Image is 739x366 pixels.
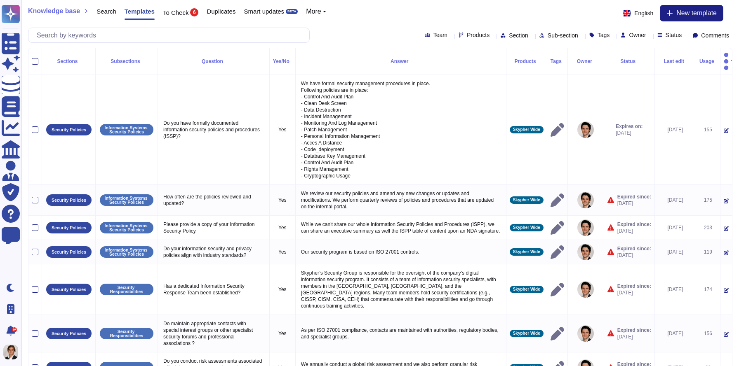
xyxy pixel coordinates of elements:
input: Search by keywords [33,28,309,42]
p: Security Policies [52,198,86,203]
p: Security Policies [52,331,86,336]
p: Information Systems Security Policies [103,196,151,205]
span: Expired since: [617,327,651,333]
button: New template [660,5,723,21]
span: English [634,10,653,16]
p: Yes [273,126,292,133]
span: Status [666,32,682,38]
div: Products [510,59,544,64]
p: Yes [273,197,292,203]
span: More [306,8,321,15]
span: Expired since: [617,283,651,289]
span: Skypher Wide [513,331,540,336]
button: user [2,343,24,361]
p: Information Systems Security Policies [103,224,151,232]
span: Tags [598,32,610,38]
span: [DATE] [617,200,651,207]
p: Has a dedicated Information Security Response Team been established? [161,281,266,298]
span: [DATE] [617,289,651,296]
div: Yes/No [273,59,292,64]
span: [DATE] [616,130,643,136]
div: [DATE] [658,249,692,255]
div: BETA [286,9,298,14]
img: user [3,345,18,359]
p: Do you have formally documented information security policies and procedures (ISSP)? [161,118,266,142]
p: Yes [273,224,292,231]
span: [DATE] [617,228,651,234]
p: We review our security policies and amend any new changes or updates and modifications. We perfor... [299,188,503,212]
span: Team [433,32,447,38]
span: Products [467,32,490,38]
span: Knowledge base [28,8,80,14]
div: Question [161,59,266,64]
div: Subsections [99,59,154,64]
div: [DATE] [658,286,692,293]
p: Do maintain appropriate contacts with special interest groups or other specialist security forums... [161,318,266,349]
p: Yes [273,330,292,337]
span: Section [509,33,528,38]
p: Please provide a copy of your Information Security Policy. [161,219,266,236]
span: Skypher Wide [513,250,540,254]
div: 6 [190,8,198,16]
p: Information Systems Security Policies [103,248,151,256]
p: Security Policies [52,250,86,254]
span: Smart updates [244,8,284,14]
p: Do your information security and privacy policies align with industry standards? [161,243,266,261]
span: To Check [163,9,189,16]
p: Security Responsibilities [103,329,151,338]
span: [DATE] [617,333,651,340]
span: Search [96,8,116,14]
div: Status [607,59,651,64]
div: [DATE] [658,126,692,133]
img: user [577,244,594,260]
img: user [577,192,594,208]
img: user [577,219,594,236]
span: Expires on: [616,123,643,130]
div: 203 [699,224,717,231]
span: Templates [125,8,155,14]
div: [DATE] [658,197,692,203]
span: Expired since: [617,245,651,252]
div: Tags [551,59,564,64]
span: Skypher Wide [513,226,540,230]
span: Expired since: [617,221,651,228]
span: Skypher Wide [513,287,540,291]
span: New template [676,10,717,16]
img: en [623,10,631,16]
div: 155 [699,126,717,133]
div: 119 [699,249,717,255]
div: Last edit [658,59,692,64]
span: Expired since: [617,193,651,200]
p: How often are the policies reviewed and updated? [161,191,266,209]
button: More [306,8,326,15]
p: Yes [273,286,292,293]
div: 156 [699,330,717,337]
div: [DATE] [658,330,692,337]
p: We have formal security management procedures in place. Following policies are in place: - Contro... [299,78,503,181]
p: Security Policies [52,128,86,132]
span: Duplicates [207,8,235,14]
div: 9+ [12,327,17,332]
div: Sections [45,59,92,64]
p: Information Systems Security Policies [103,126,151,134]
span: Owner [629,32,646,38]
p: Yes [273,249,292,255]
p: As per ISO 27001 compliance, contacts are maintained with authorities, regulatory bodies, and spe... [299,325,503,342]
span: Comments [701,33,729,38]
span: Sub-section [548,33,578,38]
p: Security Policies [52,226,86,230]
div: Usage [699,59,717,64]
p: Our security program is based on ISO 27001 controls. [299,247,503,257]
span: [DATE] [617,252,651,259]
p: Security Responsibilities [103,285,151,294]
span: Skypher Wide [513,128,540,132]
span: Skypher Wide [513,198,540,202]
img: user [577,281,594,298]
p: Security Policies [52,287,86,292]
p: While we can't share our whole Information Security Policies and Procedures (ISPP), we can share ... [299,219,503,236]
p: Skypher’s Security Group is responsible for the oversight of the company’s digital information se... [299,268,503,311]
div: 174 [699,286,717,293]
div: 175 [699,197,717,203]
div: Answer [299,59,503,64]
img: user [577,325,594,342]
